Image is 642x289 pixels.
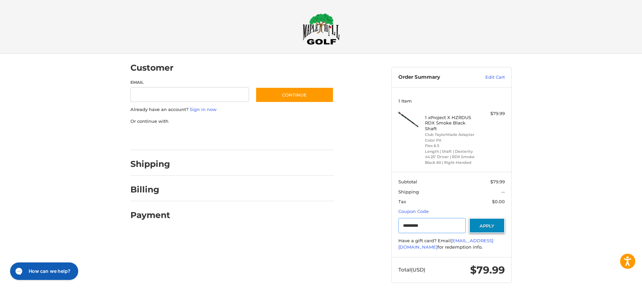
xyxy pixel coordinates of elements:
h2: Customer [130,63,174,73]
iframe: PayPal-paylater [185,131,236,143]
span: Tax [398,199,406,204]
span: $79.99 [490,179,505,184]
h2: Billing [130,184,170,195]
img: Maple Hill Golf [303,13,340,45]
iframe: Gorgias live chat messenger [7,260,80,282]
button: Continue [255,87,334,103]
h2: Shipping [130,159,170,169]
a: Sign in now [190,107,217,112]
span: Subtotal [398,179,417,184]
span: $79.99 [470,264,505,276]
input: Gift Certificate or Coupon Code [398,218,466,233]
a: Edit Cart [471,74,505,81]
span: Shipping [398,189,419,194]
a: Coupon Code [398,209,429,214]
h3: Order Summary [398,74,471,81]
h3: 1 Item [398,98,505,104]
div: $79.99 [478,110,505,117]
iframe: PayPal-paypal [128,131,179,143]
h4: 1 x Project X HZRDUS RDX Smoke Black Shaft [425,115,477,131]
li: Club TaylorMade Adapter [425,132,477,138]
span: -- [501,189,505,194]
label: Email [130,79,249,85]
span: Total (USD) [398,266,425,273]
h2: Payment [130,210,170,220]
iframe: Google Customer Reviews [586,271,642,289]
li: Length | Shaft | Dexterity 44.25" Driver | RDX Smoke Black 60 | Right-Handed [425,149,477,166]
li: Flex 6.5 [425,143,477,149]
span: $0.00 [492,199,505,204]
div: Have a gift card? Email for redemption info. [398,238,505,251]
p: Already have an account? [130,106,334,113]
button: Apply [469,218,505,233]
p: Or continue with [130,118,334,125]
iframe: PayPal-venmo [243,131,293,143]
li: Color PX [425,138,477,143]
